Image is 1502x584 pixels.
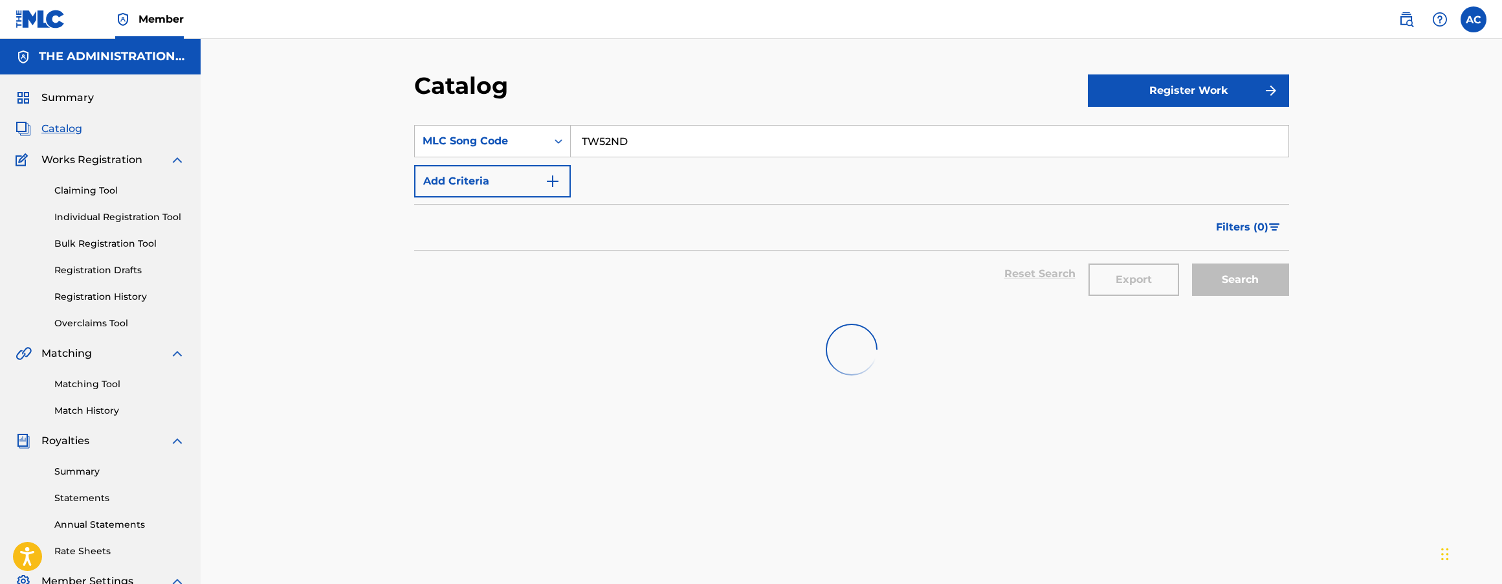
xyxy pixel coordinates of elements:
span: Works Registration [41,152,142,168]
a: Registration Drafts [54,264,185,277]
button: Add Criteria [414,165,571,197]
div: Help [1427,6,1453,32]
a: Summary [54,465,185,478]
img: Works Registration [16,152,32,168]
div: MLC Song Code [423,133,539,149]
div: User Menu [1461,6,1486,32]
img: search [1398,12,1414,27]
a: Statements [54,491,185,505]
h5: THE ADMINISTRATION MP INC [39,49,185,64]
span: Member [138,12,184,27]
a: Bulk Registration Tool [54,237,185,251]
a: SummarySummary [16,90,94,106]
a: Annual Statements [54,518,185,532]
img: filter [1269,223,1280,231]
img: f7272a7cc735f4ea7f67.svg [1263,83,1279,98]
img: Catalog [16,121,31,137]
img: help [1432,12,1448,27]
button: Filters (0) [1208,211,1289,243]
img: 9d2ae6d4665cec9f34b9.svg [545,174,560,189]
a: Claiming Tool [54,184,185,197]
img: expand [170,433,185,449]
img: Matching [16,346,32,361]
h2: Catalog [414,71,514,100]
button: Register Work [1088,74,1289,107]
img: MLC Logo [16,10,65,28]
form: Search Form [414,125,1289,308]
a: Rate Sheets [54,545,185,558]
span: Matching [41,346,92,361]
a: CatalogCatalog [16,121,82,137]
span: Filters ( 0 ) [1216,219,1268,235]
img: Accounts [16,49,31,65]
img: expand [170,152,185,168]
img: Summary [16,90,31,106]
span: Summary [41,90,94,106]
img: preloader [815,313,887,386]
a: Matching Tool [54,377,185,391]
img: Royalties [16,433,31,449]
iframe: Chat Widget [1437,522,1502,584]
iframe: Resource Center [1466,383,1502,488]
span: Catalog [41,121,82,137]
a: Overclaims Tool [54,317,185,330]
a: Registration History [54,290,185,304]
a: Public Search [1393,6,1419,32]
a: Match History [54,404,185,418]
div: Drag [1441,535,1449,574]
span: Royalties [41,433,89,449]
img: Top Rightsholder [115,12,131,27]
a: Individual Registration Tool [54,210,185,224]
img: expand [170,346,185,361]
